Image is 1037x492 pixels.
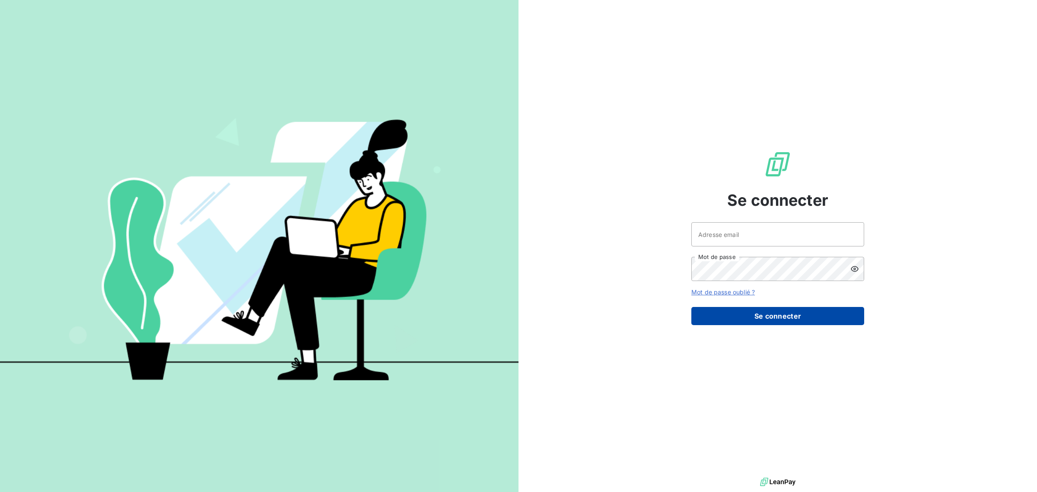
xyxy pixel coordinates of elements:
[691,307,864,325] button: Se connecter
[691,222,864,246] input: placeholder
[727,188,828,212] span: Se connecter
[760,476,795,489] img: logo
[764,150,792,178] img: Logo LeanPay
[691,288,755,296] a: Mot de passe oublié ?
